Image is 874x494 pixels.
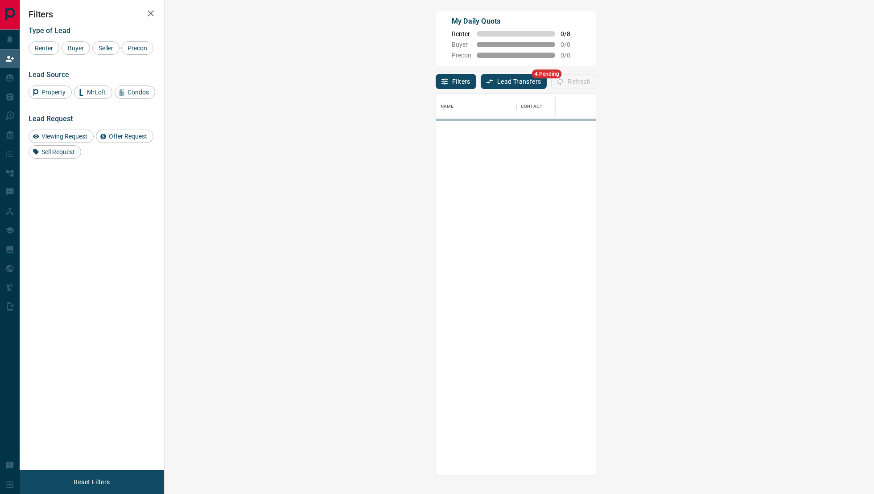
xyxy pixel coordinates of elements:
button: Filters [436,74,476,89]
span: Type of Lead [29,26,70,35]
div: Contact [516,94,588,119]
span: 0 / 0 [561,41,580,48]
div: Precon [121,41,153,55]
div: Name [441,94,454,119]
button: Lead Transfers [481,74,547,89]
div: Offer Request [96,130,153,143]
span: Precon [124,45,150,52]
span: Lead Request [29,114,73,123]
div: Condos [115,86,155,99]
span: 0 / 0 [561,52,580,59]
p: My Daily Quota [452,16,580,27]
span: Buyer [452,41,471,48]
span: Viewing Request [38,133,91,140]
span: Seller [95,45,116,52]
div: MrLoft [74,86,112,99]
span: Buyer [65,45,87,52]
span: Lead Source [29,70,69,79]
div: Contact [521,94,542,119]
div: Buyer [62,41,90,55]
span: MrLoft [84,89,109,96]
h2: Filters [29,9,155,20]
span: Renter [32,45,56,52]
button: Reset Filters [68,474,115,490]
span: 0 / 8 [561,30,580,37]
div: Renter [29,41,59,55]
span: Sell Request [38,148,78,155]
span: 4 Pending [532,69,562,78]
div: Seller [92,41,120,55]
div: Property [29,86,72,99]
span: Property [38,89,69,96]
div: Sell Request [29,145,81,159]
div: Name [436,94,516,119]
span: Offer Request [106,133,150,140]
span: Renter [452,30,471,37]
span: Condos [124,89,152,96]
div: Viewing Request [29,130,94,143]
span: Precon [452,52,471,59]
